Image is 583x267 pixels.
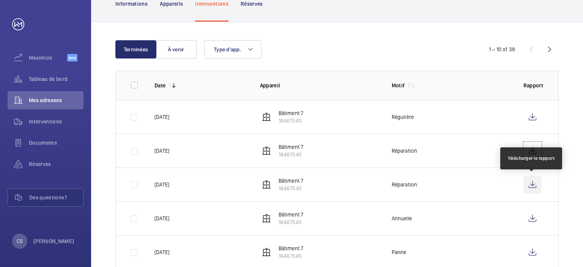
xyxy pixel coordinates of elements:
[279,151,304,158] p: 16467545
[29,118,84,125] span: Interventions
[279,117,304,125] p: 16467545
[279,218,304,226] p: 16467545
[508,155,555,162] div: Télécharger le rapport
[489,46,515,53] div: 1 – 10 of 38
[33,237,74,245] p: [PERSON_NAME]
[279,211,304,218] p: Bâtiment 7
[29,54,67,62] span: Maximize
[115,40,156,58] button: Terminées
[392,248,407,256] p: Panne
[67,54,77,62] span: Beta
[392,113,414,121] p: Régulière
[392,147,418,155] p: Réparation
[29,75,84,83] span: Tableau de bord
[262,112,271,122] img: elevator.svg
[154,181,169,188] p: [DATE]
[279,252,304,260] p: 16467545
[279,109,304,117] p: Bâtiment 7
[29,194,83,201] span: Des questions?
[17,237,23,245] p: CS
[392,181,418,188] p: Réparation
[262,180,271,189] img: elevator.svg
[204,40,262,58] button: Type d'app.
[156,40,197,58] button: À venir
[279,185,304,192] p: 16467545
[392,82,405,89] p: Motif
[29,139,84,147] span: Documents
[154,248,169,256] p: [DATE]
[279,143,304,151] p: Bâtiment 7
[262,214,271,223] img: elevator.svg
[279,245,304,252] p: Bâtiment 7
[262,248,271,257] img: elevator.svg
[262,146,271,155] img: elevator.svg
[392,215,412,222] p: Annuelle
[279,177,304,185] p: Bâtiment 7
[154,215,169,222] p: [DATE]
[214,46,241,52] span: Type d'app.
[29,96,84,104] span: Mes adresses
[154,147,169,155] p: [DATE]
[29,160,84,168] span: Réserves
[260,82,380,89] p: Appareil
[523,82,543,89] p: Rapport
[154,113,169,121] p: [DATE]
[154,82,165,89] p: Date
